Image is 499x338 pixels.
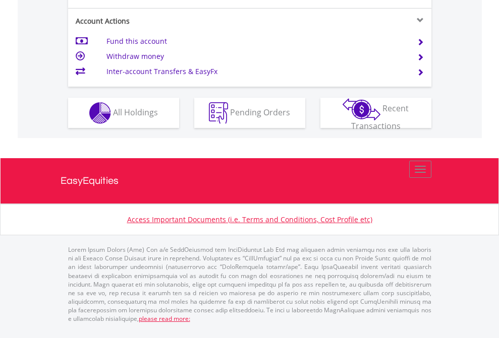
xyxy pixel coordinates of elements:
[68,98,179,128] button: All Holdings
[89,102,111,124] img: holdings-wht.png
[106,64,405,79] td: Inter-account Transfers & EasyFx
[68,16,250,26] div: Account Actions
[194,98,305,128] button: Pending Orders
[209,102,228,124] img: pending_instructions-wht.png
[230,106,290,117] span: Pending Orders
[139,314,190,323] a: please read more:
[320,98,431,128] button: Recent Transactions
[127,215,372,224] a: Access Important Documents (i.e. Terms and Conditions, Cost Profile etc)
[106,34,405,49] td: Fund this account
[68,245,431,323] p: Lorem Ipsum Dolors (Ame) Con a/e SeddOeiusmod tem InciDiduntut Lab Etd mag aliquaen admin veniamq...
[61,158,439,204] a: EasyEquities
[106,49,405,64] td: Withdraw money
[343,98,380,120] img: transactions-zar-wht.png
[113,106,158,117] span: All Holdings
